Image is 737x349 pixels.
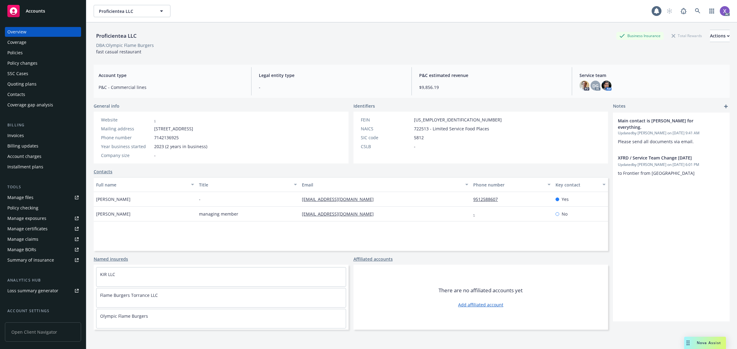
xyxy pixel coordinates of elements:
[5,316,81,326] a: Service team
[562,196,569,202] span: Yes
[96,196,131,202] span: [PERSON_NAME]
[7,162,43,172] div: Installment plans
[7,213,46,223] div: Manage exposures
[5,245,81,255] a: Manage BORs
[5,69,81,79] a: SSC Cases
[5,2,81,20] a: Accounts
[94,5,170,17] button: Proficientea LLC
[684,337,692,349] div: Drag to move
[677,5,690,17] a: Report a Bug
[7,224,48,234] div: Manage certificates
[618,130,725,136] span: Updated by [PERSON_NAME] on [DATE] 9:41 AM
[96,182,187,188] div: Full name
[618,139,694,144] span: Please send all documents via email.
[99,8,152,14] span: Proficientea LLC
[94,168,112,175] a: Contacts
[720,6,730,16] img: photo
[618,170,695,176] span: to Frontier from [GEOGRAPHIC_DATA]
[101,134,152,141] div: Phone number
[556,182,599,188] div: Key contact
[553,177,608,192] button: Key contact
[100,271,115,277] a: KIR LLC
[5,213,81,223] a: Manage exposures
[5,203,81,213] a: Policy checking
[7,141,38,151] div: Billing updates
[101,152,152,159] div: Company size
[299,177,471,192] button: Email
[579,72,725,79] span: Service team
[99,84,244,90] span: P&C - Commercial lines
[7,48,23,58] div: Policies
[353,256,393,262] a: Affiliated accounts
[7,58,37,68] div: Policy changes
[5,90,81,99] a: Contacts
[684,337,726,349] button: Nova Assist
[613,150,730,181] div: XFRD / Service Team Change [DATE]Updatedby [PERSON_NAME] on [DATE] 6:01 PMto Frontier from [GEOGR...
[458,301,503,308] a: Add affiliated account
[259,72,404,79] span: Legal entity type
[361,143,411,150] div: CSLB
[5,131,81,140] a: Invoices
[7,100,53,110] div: Coverage gap analysis
[302,211,379,217] a: [EMAIL_ADDRESS][DOMAIN_NAME]
[361,117,411,123] div: FEIN
[5,122,81,128] div: Billing
[7,286,58,296] div: Loss summary generator
[414,117,502,123] span: [US_EMPLOYER_IDENTIFICATION_NUMBER]
[663,5,676,17] a: Start snowing
[710,30,730,42] button: Actions
[669,32,705,40] div: Total Rewards
[473,196,503,202] a: 9512588607
[7,255,54,265] div: Summary of insurance
[7,245,36,255] div: Manage BORs
[7,193,33,202] div: Manage files
[259,84,404,90] span: -
[94,32,139,40] div: Proficientea LLC
[199,211,238,217] span: managing member
[5,193,81,202] a: Manage files
[471,177,553,192] button: Phone number
[7,151,41,161] div: Account charges
[361,125,411,132] div: NAICS
[100,313,148,319] a: Olympic Flame Burgers
[7,37,26,47] div: Coverage
[7,131,24,140] div: Invoices
[722,103,730,110] a: add
[154,117,156,123] a: -
[613,113,730,150] div: Main contact is [PERSON_NAME] for everything.Updatedby [PERSON_NAME] on [DATE] 9:41 AMPlease send...
[602,81,611,90] img: photo
[26,9,45,13] span: Accounts
[302,196,379,202] a: [EMAIL_ADDRESS][DOMAIN_NAME]
[439,287,523,294] span: There are no affiliated accounts yet
[154,125,193,132] span: [STREET_ADDRESS]
[7,203,38,213] div: Policy checking
[697,340,721,345] span: Nova Assist
[473,182,544,188] div: Phone number
[101,117,152,123] div: Website
[96,42,154,48] div: DBA: Olympic Flame Burgers
[302,182,462,188] div: Email
[579,81,589,90] img: photo
[154,152,156,159] span: -
[592,82,599,89] span: DG
[5,37,81,47] a: Coverage
[99,72,244,79] span: Account type
[419,72,564,79] span: P&C estimated revenue
[5,277,81,283] div: Analytics hub
[616,32,664,40] div: Business Insurance
[414,125,489,132] span: 722513 - Limited Service Food Places
[94,103,119,109] span: General info
[7,79,37,89] div: Quoting plans
[473,211,480,217] a: -
[5,255,81,265] a: Summary of insurance
[199,196,201,202] span: -
[94,256,128,262] a: Named insureds
[706,5,718,17] a: Switch app
[361,134,411,141] div: SIC code
[96,211,131,217] span: [PERSON_NAME]
[7,69,28,79] div: SSC Cases
[5,141,81,151] a: Billing updates
[5,162,81,172] a: Installment plans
